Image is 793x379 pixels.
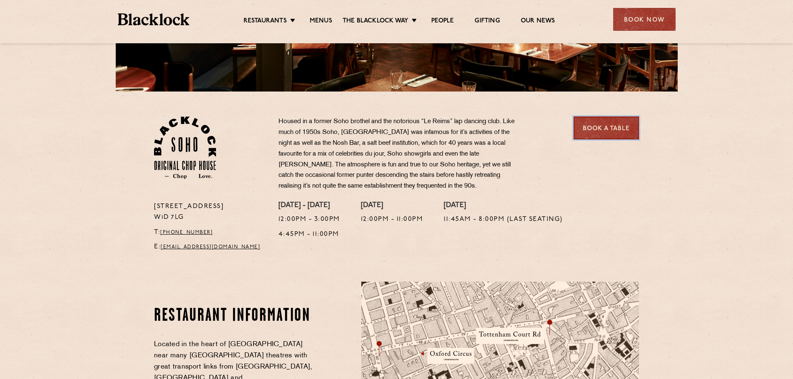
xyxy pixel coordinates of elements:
[444,201,563,211] h4: [DATE]
[521,17,555,26] a: Our News
[154,306,313,327] h2: Restaurant information
[310,17,332,26] a: Menus
[278,116,524,192] p: Housed in a former Soho brothel and the notorious “Le Reims” lap dancing club. Like much of 1950s...
[154,227,266,238] p: T:
[154,201,266,223] p: [STREET_ADDRESS] W1D 7LG
[444,214,563,225] p: 11:45am - 8:00pm (Last seating)
[574,116,639,139] a: Book a Table
[118,13,190,25] img: BL_Textured_Logo-footer-cropped.svg
[361,201,423,211] h4: [DATE]
[361,214,423,225] p: 12:00pm - 11:00pm
[154,242,266,253] p: E:
[475,17,500,26] a: Gifting
[154,116,216,179] img: Soho-stamp-default.svg
[244,17,287,26] a: Restaurants
[278,214,340,225] p: 12:00pm - 3:00pm
[343,17,408,26] a: The Blacklock Way
[278,229,340,240] p: 4:45pm - 11:00pm
[161,245,260,250] a: [EMAIL_ADDRESS][DOMAIN_NAME]
[431,17,454,26] a: People
[613,8,676,31] div: Book Now
[160,230,213,235] a: [PHONE_NUMBER]
[278,201,340,211] h4: [DATE] - [DATE]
